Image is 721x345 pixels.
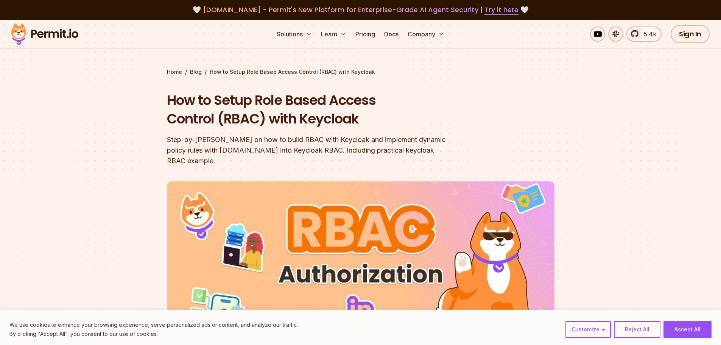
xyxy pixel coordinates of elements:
p: By clicking "Accept All", you consent to our use of cookies. [9,329,298,339]
button: Customize [565,321,611,338]
button: Learn [318,27,349,42]
span: [DOMAIN_NAME] - Permit's New Platform for Enterprise-Grade AI Agent Security | [203,5,519,14]
div: / / [167,68,554,76]
a: Try it here [484,5,519,15]
h1: How to Setup Role Based Access Control (RBAC) with Keycloak [167,91,458,128]
a: Pricing [352,27,378,42]
div: 🤍 🤍 [18,5,703,15]
button: Accept All [663,321,712,338]
a: Home [167,68,182,76]
a: Blog [190,68,202,76]
span: 5.4k [639,30,656,39]
a: Sign In [671,25,710,43]
img: Permit logo [8,21,82,47]
a: Docs [381,27,402,42]
p: We use cookies to enhance your browsing experience, serve personalized ads or content, and analyz... [9,320,298,329]
button: Company [405,27,447,42]
div: Step-by-[PERSON_NAME] on how to build RBAC with Keycloak and implement dynamic policy rules with ... [167,134,458,166]
a: 5.4k [626,27,662,42]
button: Reject All [614,321,660,338]
button: Solutions [274,27,315,42]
